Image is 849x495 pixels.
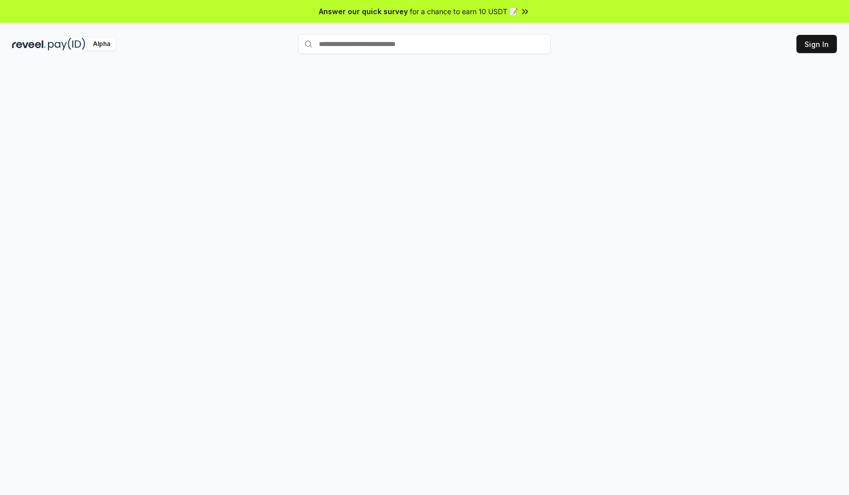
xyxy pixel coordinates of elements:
[48,38,85,51] img: pay_id
[319,6,408,17] span: Answer our quick survey
[410,6,518,17] span: for a chance to earn 10 USDT 📝
[87,38,116,51] div: Alpha
[796,35,837,53] button: Sign In
[12,38,46,51] img: reveel_dark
